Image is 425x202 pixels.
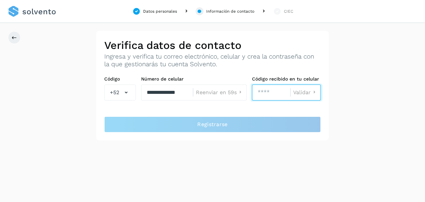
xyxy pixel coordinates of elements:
[110,89,119,97] span: +52
[196,90,237,95] span: Reenviar en 59s
[206,8,254,14] div: Información de contacto
[104,76,136,82] label: Código
[197,121,227,128] span: Registrarse
[293,89,318,96] button: Validar
[293,90,311,95] span: Validar
[104,116,321,132] button: Registrarse
[141,76,247,82] label: Número de celular
[196,89,244,96] button: Reenviar en 59s
[104,53,321,68] p: Ingresa y verifica tu correo electrónico, celular y crea la contraseña con la que gestionarás tu ...
[104,39,321,52] h2: Verifica datos de contacto
[143,8,177,14] div: Datos personales
[284,8,293,14] div: CIEC
[252,76,321,82] label: Código recibido en tu celular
